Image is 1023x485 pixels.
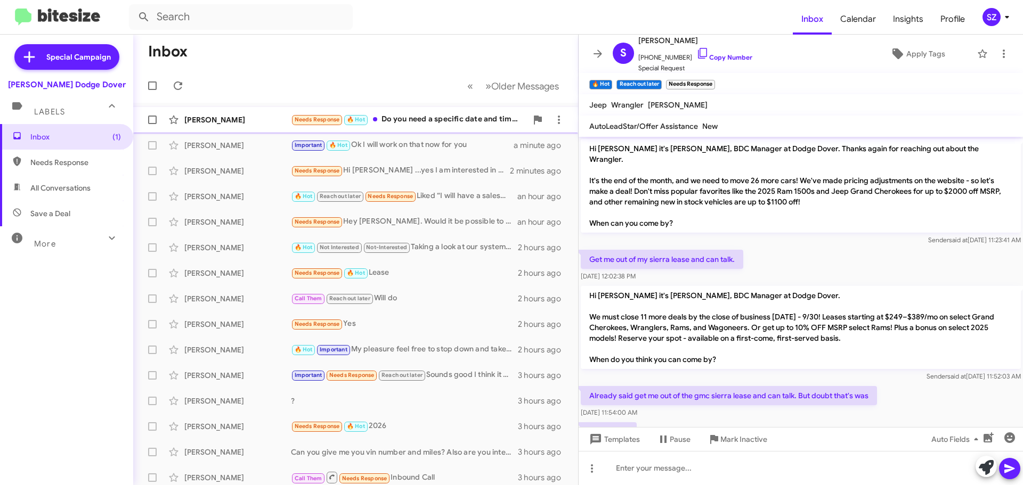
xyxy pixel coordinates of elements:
[347,269,365,276] span: 🔥 Hot
[329,142,347,149] span: 🔥 Hot
[295,116,340,123] span: Needs Response
[34,239,56,249] span: More
[620,45,627,62] span: S
[291,396,518,406] div: ?
[295,218,340,225] span: Needs Response
[581,386,877,405] p: Already said get me out of the gmc sierra lease and can talk. But doubt that's was
[184,242,291,253] div: [PERSON_NAME]
[648,100,708,110] span: [PERSON_NAME]
[295,269,340,276] span: Needs Response
[291,447,518,457] div: Can you give me you vin number and miles? Also are you interested in another vehicle as well?
[514,140,570,151] div: a minute ago
[112,131,121,142] span: (1)
[329,295,370,302] span: Reach out later
[129,4,353,30] input: Search
[518,293,570,304] div: 2 hours ago
[291,471,518,484] div: Inbound Call
[291,420,518,432] div: 2026
[320,244,359,251] span: Not Interested
[329,372,375,379] span: Needs Response
[510,166,570,176] div: 2 minutes ago
[291,139,514,151] div: Ok I will work on that now for you
[638,34,752,47] span: [PERSON_NAME]
[670,430,691,449] span: Pause
[947,372,966,380] span: said at
[295,244,313,251] span: 🔥 Hot
[14,44,119,70] a: Special Campaign
[581,408,637,416] span: [DATE] 11:54:00 AM
[616,80,661,89] small: Reach out later
[381,372,423,379] span: Reach out later
[927,372,1021,380] span: Sender [DATE] 11:52:03 AM
[320,346,347,353] span: Important
[30,183,91,193] span: All Conversations
[34,107,65,117] span: Labels
[291,216,517,228] div: Hey [PERSON_NAME]. Would it be possible to let me know what deals you have on limiteds and altitu...
[184,472,291,483] div: [PERSON_NAME]
[295,372,322,379] span: Important
[295,193,313,200] span: 🔥 Hot
[720,430,767,449] span: Mark Inactive
[461,75,480,97] button: Previous
[638,63,752,73] span: Special Request
[666,80,715,89] small: Needs Response
[518,268,570,278] div: 2 hours ago
[863,44,972,63] button: Apply Tags
[30,131,121,142] span: Inbox
[581,139,1021,233] p: Hi [PERSON_NAME] it's [PERSON_NAME], BDC Manager at Dodge Dover. Thanks again for reaching out ab...
[702,121,718,131] span: New
[291,113,527,126] div: Do you need a specific date and time? I can possibly come by [DATE] or [DATE] after 5:00.
[342,475,387,482] span: Needs Response
[696,53,752,61] a: Copy Number
[518,370,570,381] div: 3 hours ago
[295,142,322,149] span: Important
[581,286,1021,369] p: Hi [PERSON_NAME] it's [PERSON_NAME], BDC Manager at Dodge Dover. We must close 11 more deals by t...
[30,208,70,219] span: Save a Deal
[518,344,570,355] div: 2 hours ago
[518,319,570,330] div: 2 hours ago
[368,193,413,200] span: Needs Response
[973,8,1011,26] button: SZ
[291,318,518,330] div: Yes
[295,295,322,302] span: Call Them
[589,100,607,110] span: Jeep
[932,4,973,35] span: Profile
[184,293,291,304] div: [PERSON_NAME]
[983,8,1001,26] div: SZ
[517,191,570,202] div: an hour ago
[184,447,291,457] div: [PERSON_NAME]
[291,369,518,381] div: Sounds good I think it was the GM
[884,4,932,35] a: Insights
[295,167,340,174] span: Needs Response
[184,114,291,125] div: [PERSON_NAME]
[366,244,407,251] span: Not-Interested
[291,267,518,279] div: Lease
[699,430,776,449] button: Mark Inactive
[579,430,648,449] button: Templates
[793,4,832,35] span: Inbox
[184,344,291,355] div: [PERSON_NAME]
[184,191,291,202] div: [PERSON_NAME]
[291,190,517,202] div: Liked “I will have a salesman look into it”
[184,268,291,278] div: [PERSON_NAME]
[581,250,743,269] p: Get me out of my sierra lease and can talk.
[589,121,698,131] span: AutoLeadStar/Offer Assistance
[461,75,565,97] nav: Page navigation example
[291,292,518,305] div: Will do
[518,447,570,457] div: 3 hours ago
[291,165,510,177] div: Hi [PERSON_NAME] ...yes I am interested in selling the RAM 1500 ....what time is a good time to c...
[949,236,968,244] span: said at
[184,140,291,151] div: [PERSON_NAME]
[184,166,291,176] div: [PERSON_NAME]
[581,422,637,441] p: Easy
[295,320,340,327] span: Needs Response
[518,242,570,253] div: 2 hours ago
[184,370,291,381] div: [PERSON_NAME]
[832,4,884,35] a: Calendar
[184,217,291,227] div: [PERSON_NAME]
[587,430,640,449] span: Templates
[906,44,945,63] span: Apply Tags
[291,241,518,253] div: Taking a look at our system here, you do have quite some time left on our lease, It would be my b...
